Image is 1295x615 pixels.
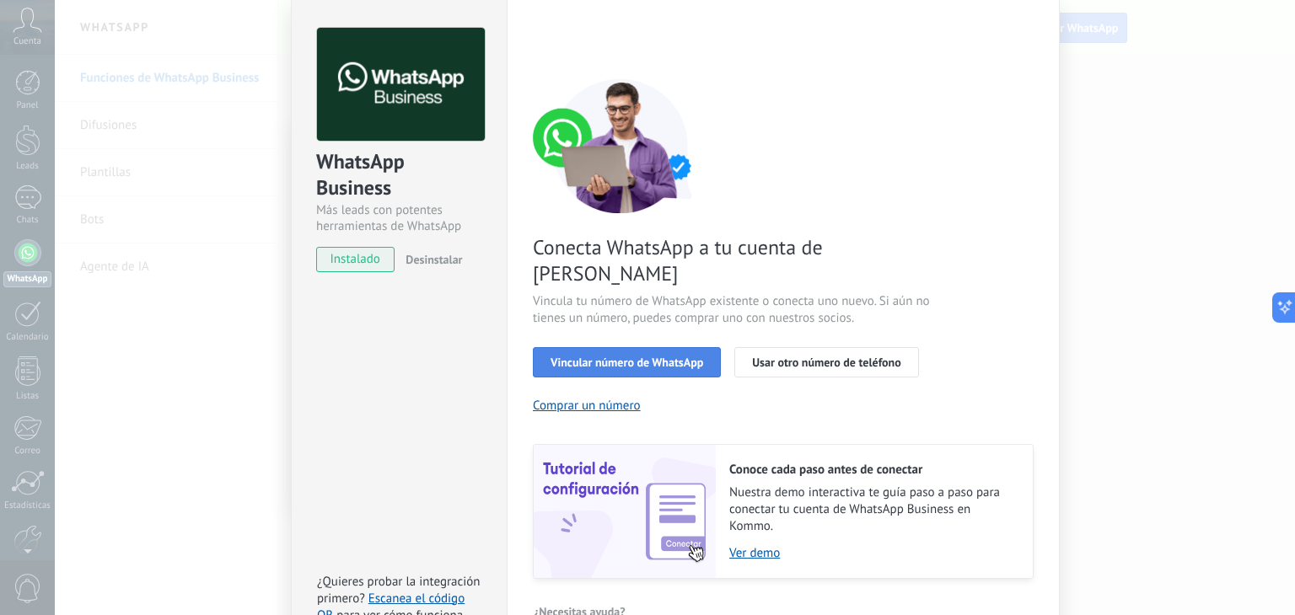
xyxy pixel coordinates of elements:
[551,356,703,368] span: Vincular número de WhatsApp
[317,574,481,607] span: ¿Quieres probar la integración primero?
[734,347,918,377] button: Usar otro número de teléfono
[406,252,462,267] span: Desinstalar
[533,293,934,327] span: Vincula tu número de WhatsApp existente o conecta uno nuevo. Si aún no tienes un número, puedes c...
[316,148,482,202] div: WhatsApp Business
[399,247,462,272] button: Desinstalar
[533,347,721,377] button: Vincular número de WhatsApp
[533,78,710,213] img: connect number
[533,234,934,286] span: Conecta WhatsApp a tu cuenta de [PERSON_NAME]
[729,545,1016,561] a: Ver demo
[316,202,482,234] div: Más leads con potentes herramientas de WhatsApp
[533,398,641,414] button: Comprar un número
[729,484,1016,535] span: Nuestra demo interactiva te guía paso a paso para conectar tu cuenta de WhatsApp Business en Kommo.
[317,247,394,272] span: instalado
[317,28,485,142] img: logo_main.png
[729,462,1016,478] h2: Conoce cada paso antes de conectar
[752,356,900,368] span: Usar otro número de teléfono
